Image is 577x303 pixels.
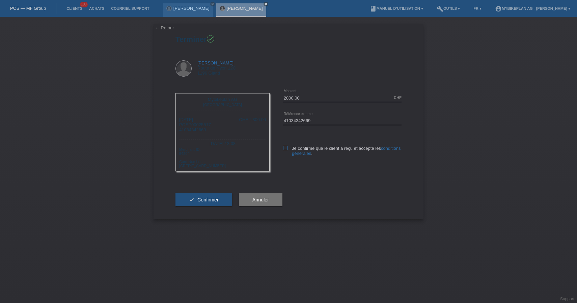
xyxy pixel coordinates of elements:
[179,139,266,147] div: [DATE] 13:08
[175,193,232,206] button: check Confirmer
[179,117,211,132] div: [DATE] POSP00025517
[470,6,485,10] a: FR ▾
[239,117,266,122] div: CHF 2'800.00
[179,147,266,168] div: Merchant-ID: 54204 Card-Number: [CREDIT_CARD_NUMBER]
[210,2,215,6] a: close
[560,297,574,301] a: Support
[437,5,443,12] i: build
[370,5,377,12] i: book
[292,146,401,156] a: conditions générales
[208,36,214,42] i: check
[63,6,86,10] a: Clients
[86,6,108,10] a: Achats
[227,6,263,11] a: [PERSON_NAME]
[175,35,402,44] h1: Terminer
[492,6,574,10] a: account_circleMybikeplan AG - [PERSON_NAME] ▾
[179,127,206,132] span: 41034342669
[283,146,402,156] label: Je confirme que le client a reçu et accepté les .
[181,97,264,102] div: Mybikeplan AG
[239,193,282,206] button: Annuler
[10,6,46,11] a: POS — MF Group
[211,2,214,6] i: close
[189,197,194,202] i: check
[181,102,264,107] div: [GEOGRAPHIC_DATA]
[173,6,210,11] a: [PERSON_NAME]
[155,25,174,30] a: ← Retour
[197,60,233,65] a: [PERSON_NAME]
[264,2,268,6] a: close
[197,60,236,76] div: Route de Nyon 12C 1196 Gland
[433,6,463,10] a: buildOutils ▾
[495,5,502,12] i: account_circle
[252,197,269,202] span: Annuler
[197,197,219,202] span: Confirmer
[80,2,88,7] span: 100
[108,6,153,10] a: Courriel Support
[394,95,402,100] div: CHF
[366,6,427,10] a: bookManuel d’utilisation ▾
